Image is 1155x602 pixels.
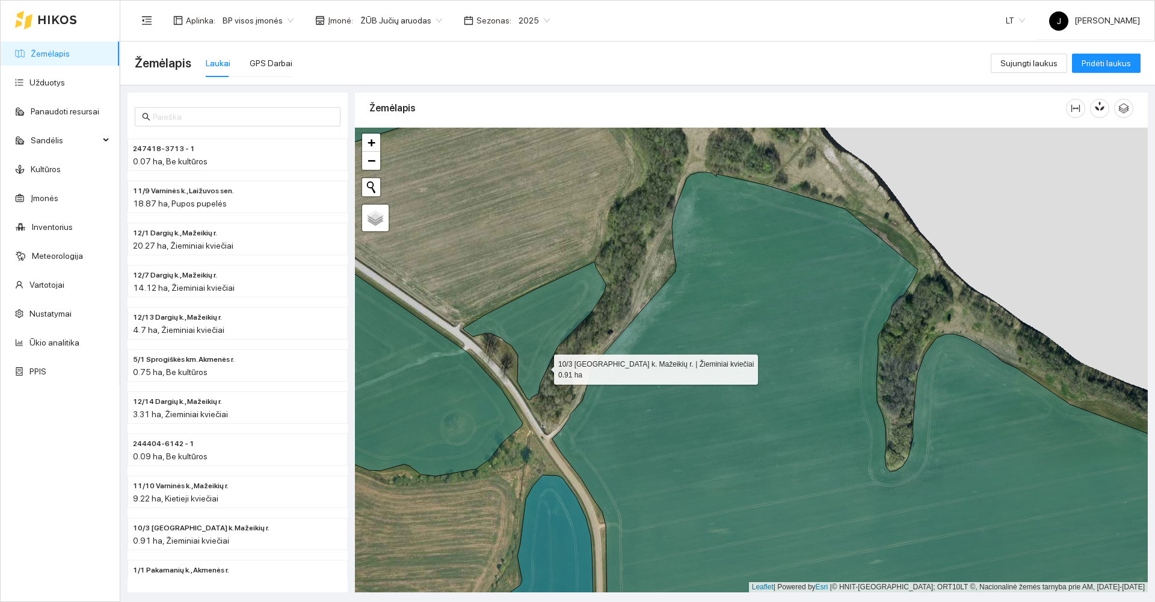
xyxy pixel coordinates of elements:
[369,91,1066,125] div: Žemėlapis
[186,14,215,27] span: Aplinka :
[133,396,222,408] span: 12/14 Dargių k., Mažeikių r.
[362,178,380,196] button: Initiate a new search
[830,583,832,591] span: |
[476,14,511,27] span: Sezonas :
[133,228,217,239] span: 12/1 Dargių k., Mažeikių r.
[464,16,473,25] span: calendar
[991,54,1067,73] button: Sujungti laukus
[133,199,227,208] span: 18.87 ha, Pupos pupelės
[1082,57,1131,70] span: Pridėti laukus
[315,16,325,25] span: shop
[1057,11,1061,31] span: J
[752,583,774,591] a: Leaflet
[31,107,99,116] a: Panaudoti resursai
[31,128,99,152] span: Sandėlis
[135,8,159,33] button: menu-fold
[362,134,380,152] a: Zoom in
[133,523,269,534] span: 10/3 Kalniškių k. Mažeikių r.
[1006,11,1025,29] span: LT
[133,451,208,461] span: 0.09 ha, Be kultūros
[1067,104,1085,113] span: column-width
[1000,57,1058,70] span: Sujungti laukus
[133,494,218,503] span: 9.22 ha, Kietieji kviečiai
[816,583,828,591] a: Esri
[360,11,442,29] span: ŽŪB Jučių aruodas
[1072,58,1141,68] a: Pridėti laukus
[1072,54,1141,73] button: Pridėti laukus
[749,582,1148,592] div: | Powered by © HNIT-[GEOGRAPHIC_DATA]; ORT10LT ©, Nacionalinė žemės tarnyba prie AM, [DATE]-[DATE]
[29,338,79,347] a: Ūkio analitika
[250,57,292,70] div: GPS Darbai
[328,14,353,27] span: Įmonė :
[133,325,224,335] span: 4.7 ha, Žieminiai kviečiai
[368,135,375,150] span: +
[153,110,333,123] input: Paieška
[135,54,191,73] span: Žemėlapis
[133,438,194,450] span: 244404-6142 - 1
[29,367,46,376] a: PPIS
[223,11,294,29] span: BP visos įmonės
[133,536,229,545] span: 0.91 ha, Žieminiai kviečiai
[519,11,550,29] span: 2025
[133,367,208,377] span: 0.75 ha, Be kultūros
[31,193,58,203] a: Įmonės
[206,57,230,70] div: Laukai
[1049,16,1140,25] span: [PERSON_NAME]
[133,283,235,293] span: 14.12 ha, Žieminiai kviečiai
[29,78,65,87] a: Užduotys
[29,309,72,318] a: Nustatymai
[32,222,73,232] a: Inventorius
[133,185,234,197] span: 11/9 Varninės k., Laižuvos sen.
[133,409,228,419] span: 3.31 ha, Žieminiai kviečiai
[173,16,183,25] span: layout
[32,251,83,261] a: Meteorologija
[133,354,235,365] span: 5/1 Sprogiškės km. Akmenės r.
[133,565,229,576] span: 1/1 Pakamanių k., Akmenės r.
[31,164,61,174] a: Kultūros
[142,113,150,121] span: search
[133,312,222,323] span: 12/13 Dargių k., Mažeikių r.
[362,205,389,231] a: Layers
[141,15,152,26] span: menu-fold
[133,270,217,281] span: 12/7 Dargių k., Mažeikių r.
[1066,99,1085,118] button: column-width
[368,153,375,168] span: −
[133,143,195,155] span: 247418-3713 - 1
[133,157,208,166] span: 0.07 ha, Be kultūros
[991,58,1067,68] a: Sujungti laukus
[362,152,380,170] a: Zoom out
[133,241,233,250] span: 20.27 ha, Žieminiai kviečiai
[31,49,70,58] a: Žemėlapis
[133,480,229,492] span: 11/10 Varninės k., Mažeikių r.
[29,280,64,290] a: Vartotojai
